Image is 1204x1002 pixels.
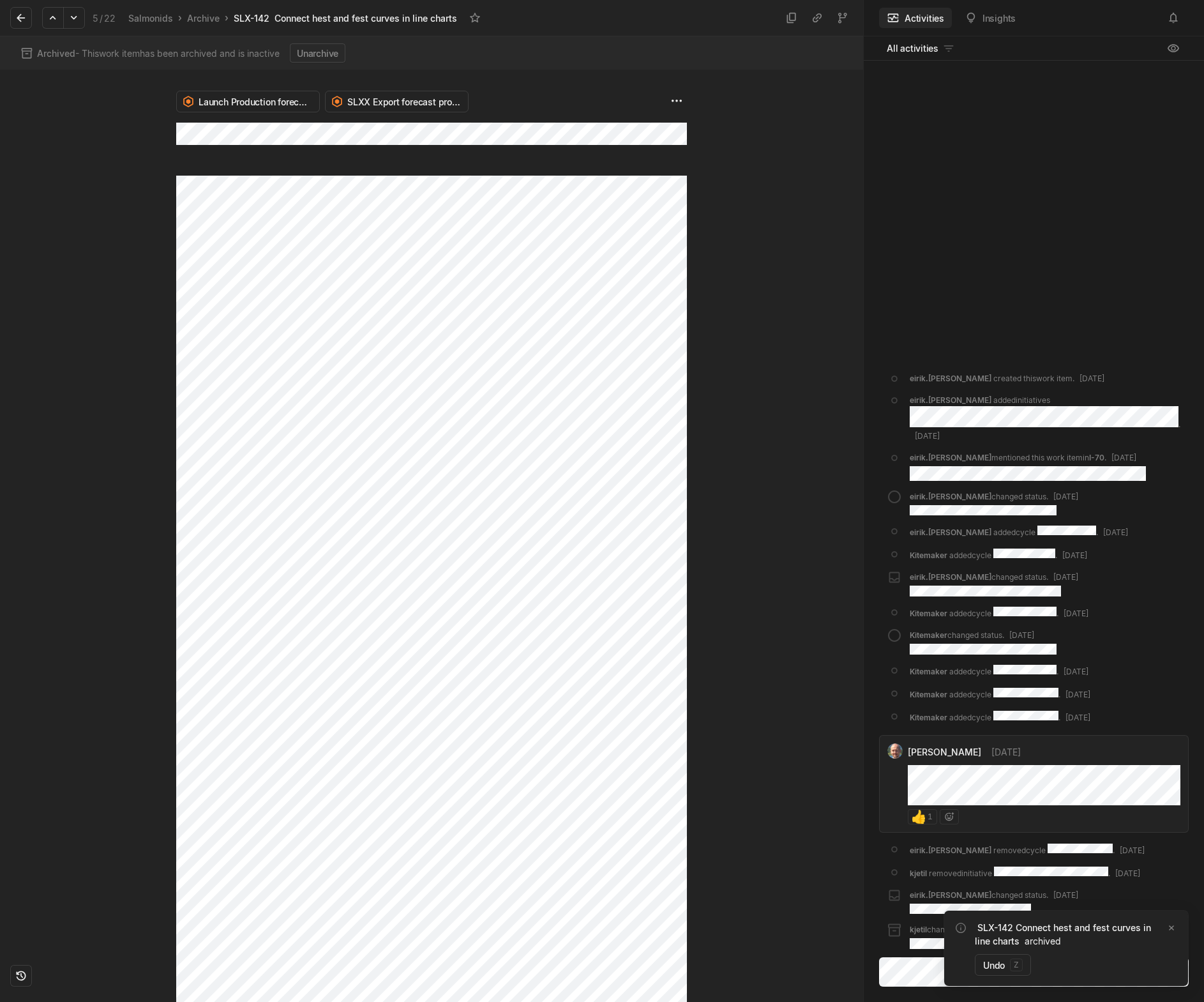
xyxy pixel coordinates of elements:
[910,665,1088,678] div: added cycle .
[910,846,991,855] span: eirik.[PERSON_NAME]
[910,550,947,560] span: Kitemaker
[910,395,991,405] span: eirik.[PERSON_NAME]
[1111,453,1136,462] span: [DATE]
[347,95,460,109] span: SLXX Export forecast product
[910,690,947,699] span: Kitemaker
[128,11,173,25] div: Salmonids
[1009,630,1034,640] span: [DATE]
[1053,492,1078,501] span: [DATE]
[275,11,457,25] div: Connect hest and fest curves in line charts
[1010,959,1023,971] kbd: z
[910,713,947,722] span: Kitemaker
[1103,528,1128,537] span: [DATE]
[126,10,176,27] a: Salmonids
[176,91,320,112] button: Launch Production forecast product
[1120,846,1145,855] span: [DATE]
[910,373,1104,384] div: created this work item .
[1080,374,1104,383] span: [DATE]
[879,8,952,28] button: Activities
[37,47,280,60] span: - This work item has been archived and is inactive
[1053,890,1078,900] span: [DATE]
[184,10,222,27] a: Archive
[910,890,991,900] span: eirik.[PERSON_NAME]
[910,711,1090,724] div: added cycle .
[1065,713,1090,722] span: [DATE]
[991,745,1021,759] span: [DATE]
[1089,453,1104,462] a: I-70
[910,890,1078,915] div: changed status .
[887,42,938,55] span: All activities
[975,954,1031,976] button: Undoz
[910,667,947,676] span: Kitemaker
[908,745,981,759] span: [PERSON_NAME]
[910,688,1090,701] div: added cycle .
[1064,609,1088,618] span: [DATE]
[910,549,1087,561] div: added cycle .
[928,813,933,821] span: 1
[910,609,947,618] span: Kitemaker
[1064,667,1088,676] span: [DATE]
[37,48,75,59] span: Archived
[957,8,1023,28] button: Insights
[910,925,927,934] span: kjetil
[178,11,182,24] div: ›
[234,11,269,25] div: SLX-142
[975,921,1163,948] div: archived
[910,374,991,383] span: eirik.[PERSON_NAME]
[864,448,1204,486] a: eirik.[PERSON_NAME]mentioned this work iteminI-70.[DATE]
[910,526,1128,538] div: added cycle .
[910,867,1140,879] div: removed initiative .
[910,528,991,537] span: eirik.[PERSON_NAME]
[910,844,1145,856] div: removed cycle .
[910,572,991,582] span: eirik.[PERSON_NAME]
[910,869,927,878] span: kjetil
[910,924,1009,949] div: changed status .
[325,91,469,112] button: SLXX Export forecast product
[910,452,1146,481] div: mentioned this work item in .
[93,11,116,25] div: 5 22
[1115,869,1140,878] span: [DATE]
[225,11,229,24] div: ›
[910,395,1181,442] div: added initiatives .
[910,572,1078,596] div: changed status .
[1062,550,1087,560] span: [DATE]
[910,607,1088,619] div: added cycle .
[915,431,940,441] span: [DATE]
[912,810,925,823] span: 👍
[290,43,345,63] button: Unarchive
[1065,690,1090,699] span: [DATE]
[910,492,991,501] span: eirik.[PERSON_NAME]
[975,922,1151,947] a: SLX-142 Connect hest and fest curves in line charts
[910,453,991,462] span: eirik.[PERSON_NAME]
[1053,572,1078,582] span: [DATE]
[887,743,903,759] img: profile.jpeg
[910,491,1078,516] div: changed status .
[100,13,103,24] span: /
[879,38,963,59] button: All activities
[910,630,1057,655] div: changed status .
[910,630,947,640] span: Kitemaker
[199,95,312,109] span: Launch Production forecast product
